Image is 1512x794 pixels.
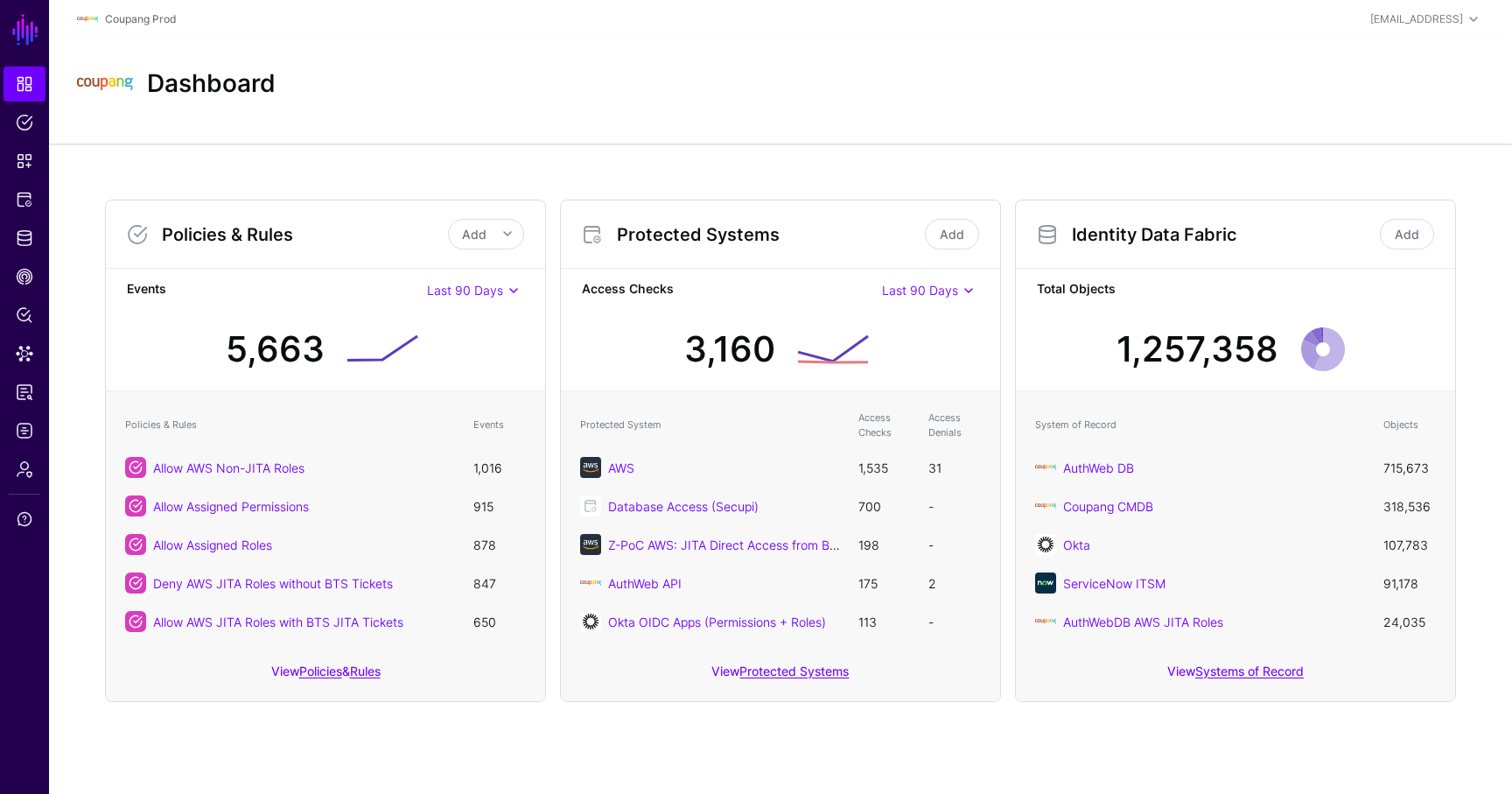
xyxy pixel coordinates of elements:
td: 198 [850,525,920,564]
td: - [920,525,990,564]
div: 5,663 [226,323,325,376]
span: Protected Systems [16,191,33,208]
img: svg+xml;base64,PHN2ZyBpZD0iTG9nbyIgeG1sbnM9Imh0dHA6Ly93d3cudzMub3JnLzIwMDAvc3ZnIiB3aWR0aD0iMTIxLj... [1035,457,1056,478]
a: Dashboard [3,67,45,102]
h3: Protected Systems [617,224,921,245]
a: Database Access (Secupi) [608,499,759,514]
td: 31 [920,448,990,487]
div: 1,257,358 [1116,323,1278,376]
td: 113 [850,602,920,641]
span: Policy Lens [16,306,33,324]
span: Access Reporting [16,383,33,401]
a: Deny AWS JITA Roles without BTS Tickets [153,576,393,591]
a: Protected Systems [3,182,45,217]
a: Policy Lens [3,298,45,333]
td: 1,016 [465,448,535,487]
th: Access Checks [850,402,920,448]
img: svg+xml;base64,PHN2ZyBpZD0iTG9nbyIgeG1sbnM9Imh0dHA6Ly93d3cudzMub3JnLzIwMDAvc3ZnIiB3aWR0aD0iMTIxLj... [1035,495,1056,516]
a: Okta OIDC Apps (Permissions + Roles) [608,615,826,629]
td: - [920,487,990,525]
a: Add [1380,219,1434,249]
a: Coupang CMDB [1063,499,1153,514]
strong: Events [127,279,427,301]
td: 915 [465,487,535,525]
a: Policies [299,664,342,678]
a: Systems of Record [1195,664,1304,678]
a: Allow AWS JITA Roles with BTS JITA Tickets [153,615,403,629]
span: Identity Data Fabric [16,229,33,247]
a: Allow AWS Non-JITA Roles [153,460,304,475]
span: Data Lens [16,345,33,362]
a: Coupang Prod [105,12,176,25]
span: Add [462,227,486,242]
a: Allow Assigned Permissions [153,499,309,514]
h2: Dashboard [147,69,276,99]
span: Snippets [16,152,33,170]
div: View [561,651,1000,701]
img: svg+xml;base64,PHN2ZyBpZD0iTG9nbyIgeG1sbnM9Imh0dHA6Ly93d3cudzMub3JnLzIwMDAvc3ZnIiB3aWR0aD0iMTIxLj... [1035,611,1056,632]
a: Access Reporting [3,375,45,410]
td: 878 [465,525,535,564]
span: Last 90 Days [882,283,958,298]
img: svg+xml;base64,PHN2ZyB3aWR0aD0iNjQiIGhlaWdodD0iNjQiIHZpZXdCb3g9IjAgMCA2NCA2NCIgZmlsbD0ibm9uZSIgeG... [580,457,601,478]
a: Allow Assigned Roles [153,538,272,552]
a: SGNL [10,11,40,49]
img: svg+xml;base64,PHN2ZyB3aWR0aD0iNjQiIGhlaWdodD0iNjQiIHZpZXdCb3g9IjAgMCA2NCA2NCIgZmlsbD0ibm9uZSIgeG... [580,534,601,555]
th: Protected System [571,402,850,448]
span: Policies [16,114,33,131]
span: Support [16,510,33,528]
div: [EMAIL_ADDRESS] [1370,11,1463,27]
a: Okta [1063,538,1090,552]
td: - [920,602,990,641]
a: AWS [608,460,634,475]
a: Policies [3,105,45,140]
td: 91,178 [1375,564,1445,602]
h3: Policies & Rules [162,224,448,245]
a: ServiceNow ITSM [1063,576,1165,591]
a: Admin [3,452,45,487]
span: Admin [16,460,33,478]
a: Identity Data Fabric [3,221,45,256]
img: svg+xml;base64,PHN2ZyB3aWR0aD0iNjQiIGhlaWdodD0iNjQiIHZpZXdCb3g9IjAgMCA2NCA2NCIgZmlsbD0ibm9uZSIgeG... [1035,534,1056,555]
strong: Total Objects [1037,279,1434,301]
span: Logs [16,422,33,439]
a: Snippets [3,144,45,179]
a: Rules [350,664,381,678]
td: 650 [465,602,535,641]
strong: Access Checks [582,279,882,301]
td: 24,035 [1375,602,1445,641]
a: AuthWeb DB [1063,460,1134,475]
img: svg+xml;base64,PHN2ZyB3aWR0aD0iNjQiIGhlaWdodD0iNjQiIHZpZXdCb3g9IjAgMCA2NCA2NCIgZmlsbD0ibm9uZSIgeG... [580,611,601,632]
a: Add [925,219,979,249]
th: Objects [1375,402,1445,448]
td: 1,535 [850,448,920,487]
td: 700 [850,487,920,525]
a: CAEP Hub [3,259,45,294]
h3: Identity Data Fabric [1072,224,1376,245]
a: Logs [3,413,45,448]
th: Policies & Rules [116,402,465,448]
a: Z-PoC AWS: JITA Direct Access from BTS ALTUS (ignoring AuthWeb) [608,538,998,552]
a: Data Lens [3,336,45,371]
div: 3,160 [684,323,775,376]
img: svg+xml;base64,PHN2ZyBpZD0iTG9nbyIgeG1sbnM9Imh0dHA6Ly93d3cudzMub3JnLzIwMDAvc3ZnIiB3aWR0aD0iMTIxLj... [77,56,133,112]
td: 318,536 [1375,487,1445,525]
span: Dashboard [16,75,33,93]
td: 2 [920,564,990,602]
div: View & [106,651,545,701]
td: 175 [850,564,920,602]
div: View [1016,651,1455,701]
th: System of Record [1026,402,1375,448]
th: Access Denials [920,402,990,448]
img: svg+xml;base64,PHN2ZyBpZD0iTG9nbyIgeG1sbnM9Imh0dHA6Ly93d3cudzMub3JnLzIwMDAvc3ZnIiB3aWR0aD0iMTIxLj... [580,573,601,594]
a: AuthWeb API [608,576,682,591]
a: AuthWebDB AWS JITA Roles [1063,615,1223,629]
td: 107,783 [1375,525,1445,564]
span: Last 90 Days [427,283,503,298]
a: Protected Systems [739,664,849,678]
img: svg+xml;base64,PHN2ZyBpZD0iTG9nbyIgeG1sbnM9Imh0dHA6Ly93d3cudzMub3JnLzIwMDAvc3ZnIiB3aWR0aD0iMTIxLj... [77,9,98,30]
td: 715,673 [1375,448,1445,487]
span: CAEP Hub [16,268,33,285]
img: svg+xml;base64,PHN2ZyB3aWR0aD0iNjQiIGhlaWdodD0iNjQiIHZpZXdCb3g9IjAgMCA2NCA2NCIgZmlsbD0ibm9uZSIgeG... [1035,573,1056,594]
td: 847 [465,564,535,602]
